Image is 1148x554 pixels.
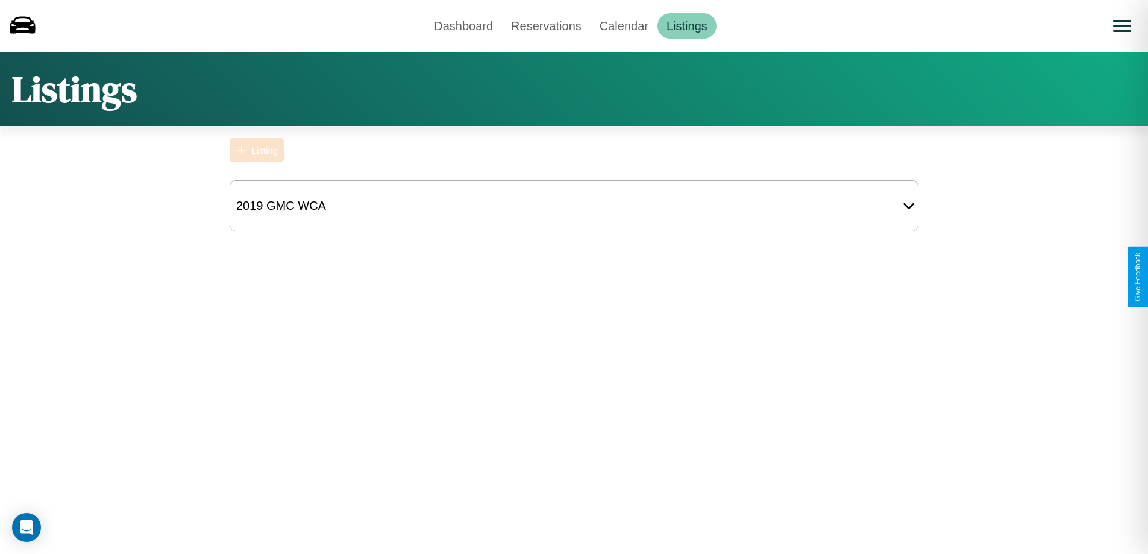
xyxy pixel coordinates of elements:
div: Give Feedback [1134,253,1142,301]
a: Reservations [502,13,591,39]
a: Listings [657,13,717,39]
a: Dashboard [425,13,502,39]
div: 2019 GMC WCA [230,193,332,219]
button: Listing [230,138,284,162]
a: Calendar [591,13,657,39]
div: Listing [252,145,278,156]
button: Open menu [1105,9,1139,43]
h1: Listings [12,65,137,114]
div: Open Intercom Messenger [12,513,41,542]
